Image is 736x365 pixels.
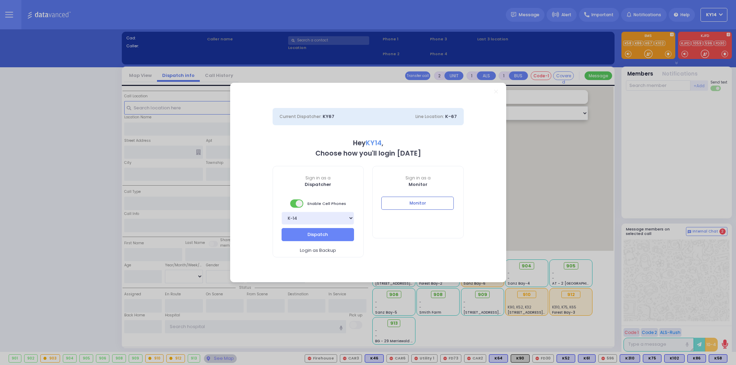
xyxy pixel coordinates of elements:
b: Hey , [353,138,383,148]
span: Enable Cell Phones [290,199,346,208]
span: Sign in as a [273,175,364,181]
span: Sign in as a [373,175,463,181]
span: Current Dispatcher: [279,114,322,119]
button: Monitor [381,197,454,210]
button: Dispatch [282,228,354,241]
span: KY14 [366,138,382,148]
span: Login as Backup [300,247,336,254]
span: KY67 [323,113,334,120]
b: Monitor [409,181,428,188]
b: Dispatcher [305,181,331,188]
b: Choose how you'll login [DATE] [315,149,421,158]
span: Line Location: [415,114,444,119]
span: K-67 [445,113,457,120]
a: Close [494,90,498,93]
